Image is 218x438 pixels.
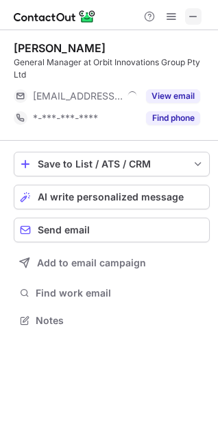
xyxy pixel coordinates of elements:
[14,251,210,275] button: Add to email campaign
[38,224,90,235] span: Send email
[14,41,106,55] div: [PERSON_NAME]
[14,185,210,209] button: AI write personalized message
[33,90,123,102] span: [EMAIL_ADDRESS][DOMAIN_NAME]
[146,111,200,125] button: Reveal Button
[146,89,200,103] button: Reveal Button
[38,159,186,170] div: Save to List / ATS / CRM
[14,284,210,303] button: Find work email
[14,311,210,330] button: Notes
[14,218,210,242] button: Send email
[36,287,204,299] span: Find work email
[14,152,210,176] button: save-profile-one-click
[14,56,210,81] div: General Manager at Orbit Innovations Group Pty Ltd
[38,192,184,203] span: AI write personalized message
[14,8,96,25] img: ContactOut v5.3.10
[37,257,146,268] span: Add to email campaign
[36,314,204,327] span: Notes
